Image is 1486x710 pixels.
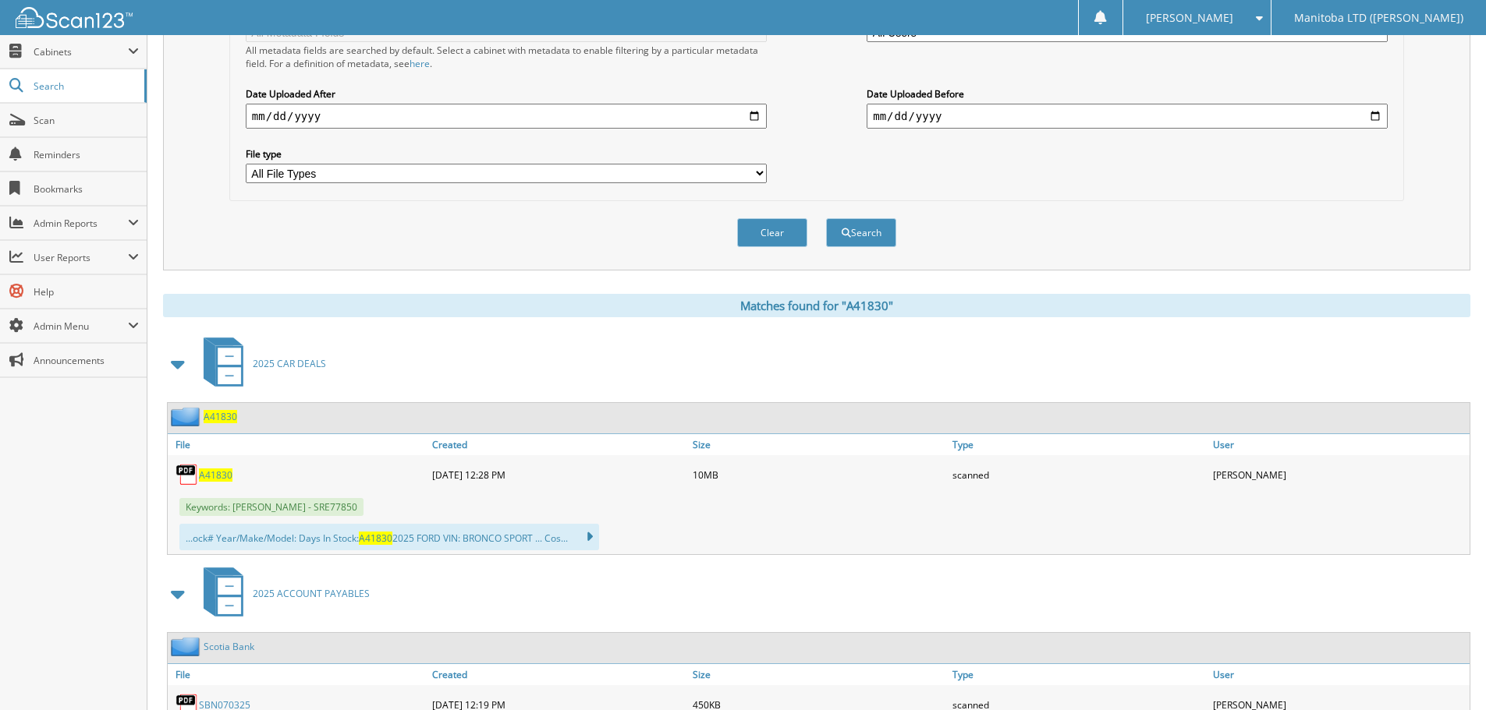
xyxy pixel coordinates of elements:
[737,218,807,247] button: Clear
[428,434,689,455] a: Created
[163,294,1470,317] div: Matches found for "A41830"
[34,114,139,127] span: Scan
[867,104,1388,129] input: end
[34,354,139,367] span: Announcements
[34,182,139,196] span: Bookmarks
[1294,13,1463,23] span: Manitoba LTD ([PERSON_NAME])
[194,563,370,624] a: 2025 ACCOUNT PAYABLES
[689,434,949,455] a: Size
[171,407,204,426] img: folder2.png
[204,640,254,653] a: Scotia Bank
[253,357,326,370] span: 2025 CAR DEALS
[246,147,767,161] label: File type
[826,218,896,247] button: Search
[179,498,364,516] span: Keywords: [PERSON_NAME] - SRE77850
[1408,635,1486,710] iframe: Chat Widget
[34,45,128,58] span: Cabinets
[34,285,139,298] span: Help
[194,333,326,394] a: 2025 CAR DEALS
[176,463,199,486] img: PDF.png
[253,587,370,600] span: 2025 ACCOUNT PAYABLES
[1146,13,1233,23] span: [PERSON_NAME]
[428,459,689,490] div: [DATE] 12:28 PM
[949,434,1209,455] a: Type
[689,664,949,685] a: Size
[204,410,237,423] a: A41830
[179,524,599,550] div: ...ock# Year/Make/Model: Days In Stock: 2025 FORD VIN: BRONCO SPORT ... Cos...
[246,104,767,129] input: start
[199,468,232,482] a: A41830
[428,664,689,685] a: Created
[34,148,139,161] span: Reminders
[16,7,133,28] img: scan123-logo-white.svg
[949,664,1209,685] a: Type
[246,87,767,101] label: Date Uploaded After
[1209,434,1470,455] a: User
[359,532,392,545] span: A41830
[246,44,767,70] div: All metadata fields are searched by default. Select a cabinet with metadata to enable filtering b...
[168,434,428,455] a: File
[168,664,428,685] a: File
[171,637,204,656] img: folder2.png
[34,217,128,230] span: Admin Reports
[949,459,1209,490] div: scanned
[867,87,1388,101] label: Date Uploaded Before
[34,79,137,93] span: Search
[1209,664,1470,685] a: User
[410,57,430,70] a: here
[34,320,128,333] span: Admin Menu
[689,459,949,490] div: 10MB
[34,251,128,264] span: User Reports
[1209,459,1470,490] div: [PERSON_NAME]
